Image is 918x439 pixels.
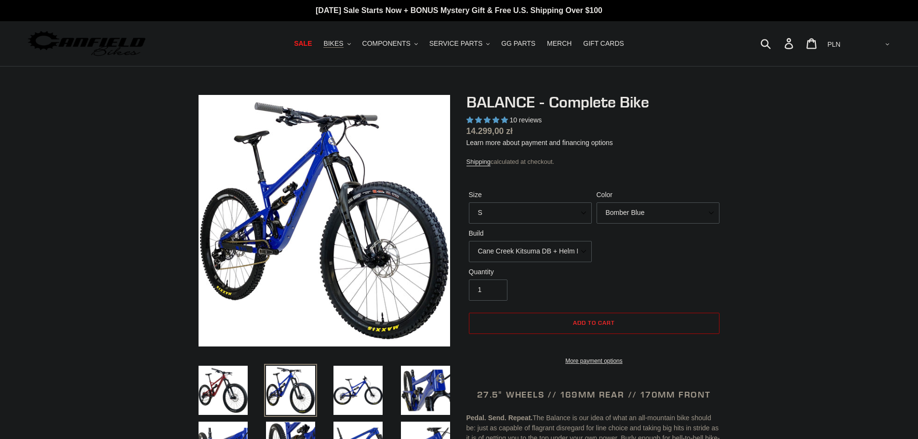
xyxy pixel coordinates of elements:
[466,126,513,136] span: 14.299,00 zł
[496,37,540,50] a: GG PARTS
[358,37,423,50] button: COMPONENTS
[466,414,533,422] b: Pedal. Send. Repeat.
[466,139,613,146] a: Learn more about payment and financing options
[27,28,147,59] img: Canfield Bikes
[469,228,592,239] label: Build
[583,40,624,48] span: GIFT CARDS
[466,116,510,124] span: 5.00 stars
[466,158,491,166] a: Shipping
[323,40,343,48] span: BIKES
[289,37,317,50] a: SALE
[319,37,355,50] button: BIKES
[332,364,385,417] img: Load image into Gallery viewer, BALANCE - Complete Bike
[469,190,592,200] label: Size
[466,157,722,167] div: calculated at checkout.
[542,37,576,50] a: MERCH
[469,313,719,334] button: Add to cart
[429,40,482,48] span: SERVICE PARTS
[399,364,452,417] img: Load image into Gallery viewer, BALANCE - Complete Bike
[362,40,411,48] span: COMPONENTS
[509,116,542,124] span: 10 reviews
[547,40,572,48] span: MERCH
[597,190,719,200] label: Color
[425,37,494,50] button: SERVICE PARTS
[197,364,250,417] img: Load image into Gallery viewer, BALANCE - Complete Bike
[501,40,535,48] span: GG PARTS
[573,319,615,326] span: Add to cart
[469,357,719,365] a: More payment options
[469,267,592,277] label: Quantity
[466,93,722,111] h1: BALANCE - Complete Bike
[466,389,722,400] h2: 27.5" WHEELS // 169MM REAR // 170MM FRONT
[264,364,317,417] img: Load image into Gallery viewer, BALANCE - Complete Bike
[578,37,629,50] a: GIFT CARDS
[766,33,790,54] input: Search
[294,40,312,48] span: SALE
